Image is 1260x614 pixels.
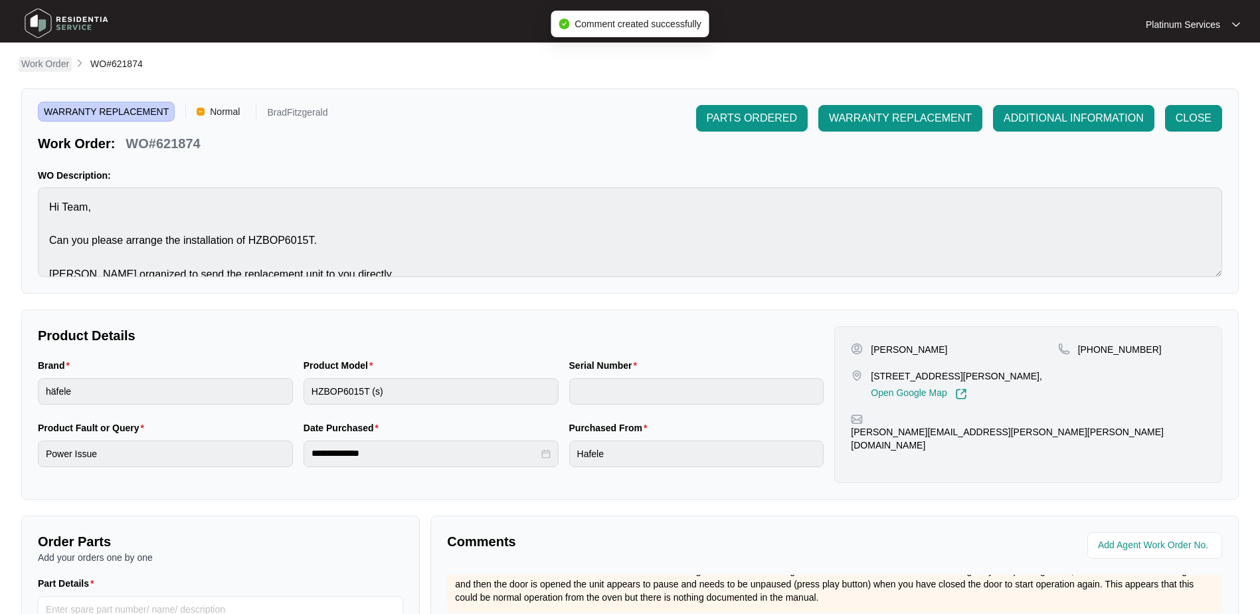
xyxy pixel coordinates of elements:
[304,378,559,405] input: Product Model
[1078,343,1162,356] p: [PHONE_NUMBER]
[20,3,113,43] img: residentia service logo
[38,326,824,345] p: Product Details
[38,378,293,405] input: Brand
[818,105,982,132] button: WARRANTY REPLACEMENT
[569,378,824,405] input: Serial Number
[455,564,1214,604] p: Uninstalled old oven. Installed new unit. Tested and working New unit is still having the same is...
[38,169,1222,182] p: WO Description:
[74,58,85,68] img: chevron-right
[38,532,403,551] p: Order Parts
[1004,110,1144,126] span: ADDITIONAL INFORMATION
[304,359,379,372] label: Product Model
[304,421,384,435] label: Date Purchased
[559,19,569,29] span: check-circle
[38,551,403,564] p: Add your orders one by one
[871,369,1042,383] p: [STREET_ADDRESS][PERSON_NAME],
[447,532,825,551] p: Comments
[312,447,539,460] input: Date Purchased
[1146,18,1220,31] p: Platinum Services
[21,57,69,70] p: Work Order
[38,577,100,590] label: Part Details
[871,388,966,400] a: Open Google Map
[829,110,972,126] span: WARRANTY REPLACEMENT
[993,105,1154,132] button: ADDITIONAL INFORMATION
[569,421,653,435] label: Purchased From
[1176,110,1212,126] span: CLOSE
[267,108,327,122] p: BradFitzgerald
[19,57,72,72] a: Work Order
[38,421,149,435] label: Product Fault or Query
[1165,105,1222,132] button: CLOSE
[1232,21,1240,28] img: dropdown arrow
[851,425,1206,452] p: [PERSON_NAME][EMAIL_ADDRESS][PERSON_NAME][PERSON_NAME][DOMAIN_NAME]
[38,134,115,153] p: Work Order:
[696,105,808,132] button: PARTS ORDERED
[851,369,863,381] img: map-pin
[38,102,175,122] span: WARRANTY REPLACEMENT
[90,58,143,69] span: WO#621874
[707,110,797,126] span: PARTS ORDERED
[126,134,200,153] p: WO#621874
[851,413,863,425] img: map-pin
[38,359,75,372] label: Brand
[1058,343,1070,355] img: map-pin
[38,187,1222,277] textarea: Hi Team, Can you please arrange the installation of HZBOP6015T. [PERSON_NAME] organized to send t...
[205,102,245,122] span: Normal
[38,441,293,467] input: Product Fault or Query
[871,343,947,356] p: [PERSON_NAME]
[569,359,642,372] label: Serial Number
[197,108,205,116] img: Vercel Logo
[569,441,824,467] input: Purchased From
[851,343,863,355] img: user-pin
[955,388,967,400] img: Link-External
[575,19,701,29] span: Comment created successfully
[1098,538,1214,554] input: Add Agent Work Order No.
